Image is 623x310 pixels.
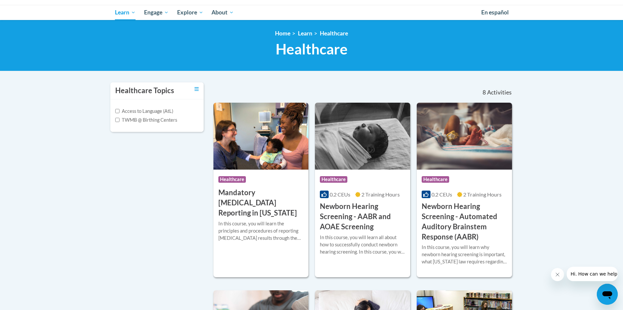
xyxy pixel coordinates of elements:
a: Course LogoHealthcare0.2 CEUs2 Training Hours Newborn Hearing Screening - AABR and AOAE Screening... [315,103,410,277]
div: In this course, you will learn all about how to successfully conduct newborn hearing screening. I... [320,234,405,256]
a: Toggle collapse [194,86,199,93]
span: En español [481,9,509,16]
iframe: Close message [551,268,564,281]
a: Course LogoHealthcare Mandatory [MEDICAL_DATA] Reporting in [US_STATE]In this course, you will le... [213,103,309,277]
span: 0.2 CEUs [431,191,452,197]
a: En español [477,6,513,19]
h3: Healthcare Topics [115,86,174,96]
span: Healthcare [218,176,246,183]
span: 8 [483,89,486,96]
img: Course Logo [315,103,410,170]
label: Access to Language (AtL) [115,108,173,115]
h3: Newborn Hearing Screening - AABR and AOAE Screening [320,201,405,232]
h3: Newborn Hearing Screening - Automated Auditory Brainstem Response (AABR) [422,201,507,242]
h3: Mandatory [MEDICAL_DATA] Reporting in [US_STATE] [218,188,304,218]
a: About [207,5,238,20]
span: Activities [487,89,512,96]
span: Healthcare [276,40,348,58]
span: About [211,9,234,16]
span: 2 Training Hours [463,191,502,197]
input: Checkbox for Options [115,109,119,113]
iframe: Message from company [567,267,618,281]
span: 2 Training Hours [361,191,400,197]
span: 0.2 CEUs [330,191,350,197]
span: Healthcare [422,176,449,183]
label: TWMB @ Birthing Centers [115,116,177,124]
input: Checkbox for Options [115,118,119,122]
a: Learn [111,5,140,20]
span: Healthcare [320,176,347,183]
div: In this course, you will learn why newborn hearing screening is important, what [US_STATE] law re... [422,244,507,265]
span: Learn [115,9,136,16]
span: Hi. How can we help? [4,5,53,10]
span: Explore [177,9,203,16]
iframe: Button to launch messaging window [597,284,618,305]
a: Course LogoHealthcare0.2 CEUs2 Training Hours Newborn Hearing Screening - Automated Auditory Brai... [417,103,512,277]
img: Course Logo [417,103,512,170]
a: Engage [140,5,173,20]
a: Learn [298,30,312,37]
div: Main menu [105,5,518,20]
span: Engage [144,9,169,16]
img: Course Logo [213,103,309,170]
a: Explore [173,5,208,20]
a: Healthcare [320,30,348,37]
a: Home [275,30,290,37]
div: In this course, you will learn the principles and procedures of reporting [MEDICAL_DATA] results ... [218,220,304,242]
